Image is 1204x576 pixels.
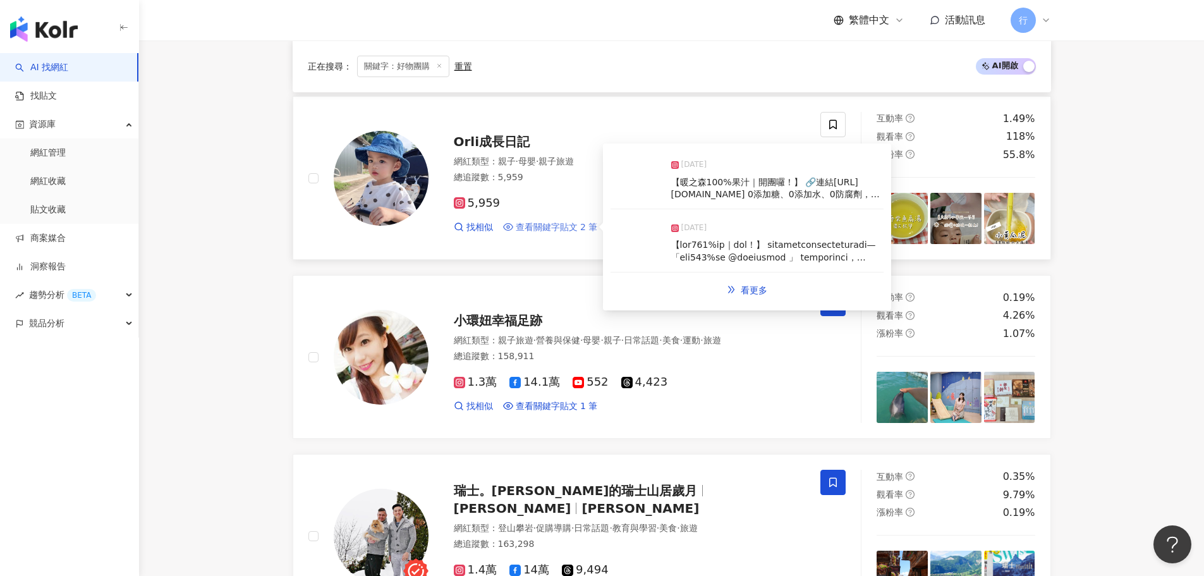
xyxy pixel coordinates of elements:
[609,523,612,533] span: ·
[621,335,624,345] span: ·
[30,147,66,159] a: 網紅管理
[536,523,571,533] span: 促購導購
[293,96,1051,260] a: KOL AvatarOrli成長日記網紅類型：親子·母嬰·親子旅遊總追蹤數：5,9595,959找相似查看關鍵字貼文 2 筆post-image[DATE]【暖之森100%果汁｜開團囉！】 🔗連...
[671,240,881,522] span: 【lor761%ip｜dol！】 sitametconsecteturadi—「eli543%se @doeiusmod 」 temporinci，utlabo，etdolorema、aliqu...
[536,156,538,166] span: ·
[657,523,659,533] span: ·
[498,523,533,533] span: 登山攀岩
[659,335,662,345] span: ·
[29,281,96,309] span: 趨勢分析
[611,161,661,199] img: post-image
[454,221,493,234] a: 找相似
[503,400,598,413] a: 查看關鍵字貼文 1 筆
[498,335,533,345] span: 親子旅遊
[1019,13,1028,27] span: 行
[30,204,66,216] a: 貼文收藏
[454,134,530,149] span: Orli成長日記
[583,335,600,345] span: 母嬰
[536,335,580,345] span: 營養與保健
[714,278,781,303] a: double-right看更多
[600,335,603,345] span: ·
[533,335,536,345] span: ·
[516,221,598,234] span: 查看關鍵字貼文 2 筆
[498,156,516,166] span: 親子
[454,61,472,71] div: 重置
[611,224,661,262] img: post-image
[15,232,66,245] a: 商案媒合
[15,260,66,273] a: 洞察報告
[681,159,707,171] span: [DATE]
[1003,112,1035,126] div: 1.49%
[700,335,703,345] span: ·
[454,522,806,535] div: 網紅類型 ：
[681,222,707,235] span: [DATE]
[906,132,915,141] span: question-circle
[15,90,57,102] a: 找貼文
[703,335,721,345] span: 旅遊
[1003,488,1035,502] div: 9.79%
[877,507,903,517] span: 漲粉率
[906,490,915,499] span: question-circle
[10,16,78,42] img: logo
[906,293,915,302] span: question-circle
[308,61,352,71] span: 正在搜尋 ：
[612,523,657,533] span: 教育與學習
[574,523,609,533] span: 日常話題
[741,285,767,295] span: 看更多
[877,489,903,499] span: 觀看率
[906,150,915,159] span: question-circle
[877,113,903,123] span: 互動率
[334,310,429,405] img: KOL Avatar
[930,193,982,244] img: post-image
[683,335,700,345] span: 運動
[604,335,621,345] span: 親子
[1003,327,1035,341] div: 1.07%
[877,328,903,338] span: 漲粉率
[454,156,806,168] div: 網紅類型 ：
[15,291,24,300] span: rise
[573,376,608,389] span: 552
[877,132,903,142] span: 觀看率
[571,523,574,533] span: ·
[906,472,915,481] span: question-circle
[454,197,501,210] span: 5,959
[538,156,574,166] span: 親子旅遊
[29,110,56,138] span: 資源庫
[677,523,679,533] span: ·
[984,193,1035,244] img: post-image
[454,400,493,413] a: 找相似
[29,309,64,338] span: 競品分析
[509,376,560,389] span: 14.1萬
[454,350,806,363] div: 總追蹤數 ： 158,911
[357,56,449,77] span: 關鍵字：好物團購
[454,538,806,551] div: 總追蹤數 ： 163,298
[581,501,699,516] span: [PERSON_NAME]
[1003,470,1035,484] div: 0.35%
[516,156,518,166] span: ·
[518,156,536,166] span: 母嬰
[334,131,429,226] img: KOL Avatar
[1003,506,1035,520] div: 0.19%
[1006,130,1035,144] div: 118%
[906,329,915,338] span: question-circle
[906,114,915,123] span: question-circle
[877,472,903,482] span: 互動率
[503,221,598,234] a: 查看關鍵字貼文 2 筆
[945,14,985,26] span: 活動訊息
[454,171,806,184] div: 總追蹤數 ： 5,959
[466,221,493,234] span: 找相似
[1003,309,1035,322] div: 4.26%
[580,335,583,345] span: ·
[727,285,736,294] span: double-right
[516,400,598,413] span: 查看關鍵字貼文 1 筆
[67,289,96,302] div: BETA
[877,310,903,321] span: 觀看率
[1153,525,1191,563] iframe: Help Scout Beacon - Open
[15,61,68,74] a: searchAI 找網紅
[454,483,698,498] span: 瑞士。[PERSON_NAME]的瑞士山居歲月
[877,372,928,423] img: post-image
[1003,291,1035,305] div: 0.19%
[906,508,915,517] span: question-circle
[1003,148,1035,162] div: 55.8%
[877,193,928,244] img: post-image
